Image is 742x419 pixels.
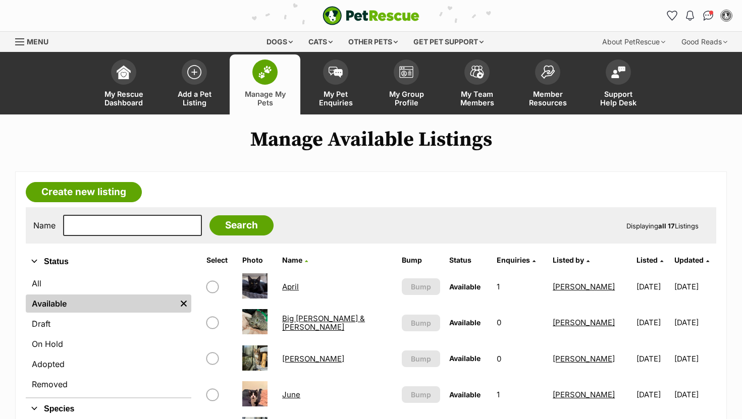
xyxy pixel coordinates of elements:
[637,256,663,264] a: Listed
[282,256,302,264] span: Name
[341,32,405,52] div: Other pets
[282,390,300,399] a: June
[682,8,698,24] button: Notifications
[230,54,300,114] a: Manage My Pets
[596,90,641,107] span: Support Help Desk
[611,66,625,78] img: help-desk-icon-fdf02630f3aa405de69fd3d07c3f3aa587a6932b1a1747fa1d2bba05be0121f9.svg
[541,65,555,79] img: member-resources-icon-8e73f808a243e03378d46382f2149f9095a855e16c252ad45f914b54edf8863c.svg
[323,6,419,25] a: PetRescue
[674,256,709,264] a: Updated
[553,390,615,399] a: [PERSON_NAME]
[632,341,673,376] td: [DATE]
[26,402,191,415] button: Species
[242,90,288,107] span: Manage My Pets
[172,90,217,107] span: Add a Pet Listing
[26,355,191,373] a: Adopted
[411,318,431,328] span: Bump
[445,252,492,268] th: Status
[721,11,731,21] img: Aimee Paltridge profile pic
[159,54,230,114] a: Add a Pet Listing
[626,222,699,230] span: Displaying Listings
[583,54,654,114] a: Support Help Desk
[454,90,500,107] span: My Team Members
[202,252,237,268] th: Select
[26,255,191,268] button: Status
[525,90,570,107] span: Member Resources
[553,282,615,291] a: [PERSON_NAME]
[703,11,714,21] img: chat-41dd97257d64d25036548639549fe6c8038ab92f7586957e7f3b1b290dea8141.svg
[26,335,191,353] a: On Hold
[449,354,481,363] span: Available
[493,377,548,412] td: 1
[449,318,481,327] span: Available
[674,32,734,52] div: Good Reads
[176,294,191,313] a: Remove filter
[632,305,673,340] td: [DATE]
[88,54,159,114] a: My Rescue Dashboard
[637,256,658,264] span: Listed
[26,375,191,393] a: Removed
[33,221,56,230] label: Name
[26,182,142,202] a: Create new listing
[664,8,680,24] a: Favourites
[301,32,340,52] div: Cats
[553,256,584,264] span: Listed by
[406,32,491,52] div: Get pet support
[282,314,365,332] a: Big [PERSON_NAME] & [PERSON_NAME]
[493,269,548,304] td: 1
[258,66,272,79] img: manage-my-pets-icon-02211641906a0b7f246fdf0571729dbe1e7629f14944591b6c1af311fb30b64b.svg
[117,65,131,79] img: dashboard-icon-eb2f2d2d3e046f16d808141f083e7271f6b2e854fb5c12c21221c1fb7104beca.svg
[674,341,715,376] td: [DATE]
[282,256,308,264] a: Name
[399,66,413,78] img: group-profile-icon-3fa3cf56718a62981997c0bc7e787c4b2cf8bcc04b72c1350f741eb67cf2f40e.svg
[238,252,278,268] th: Photo
[674,305,715,340] td: [DATE]
[686,11,694,21] img: notifications-46538b983faf8c2785f20acdc204bb7945ddae34d4c08c2a6579f10ce5e182be.svg
[398,252,444,268] th: Bump
[282,282,299,291] a: April
[384,90,429,107] span: My Group Profile
[674,256,704,264] span: Updated
[470,66,484,79] img: team-members-icon-5396bd8760b3fe7c0b43da4ab00e1e3bb1a5d9ba89233759b79545d2d3fc5d0d.svg
[26,272,191,397] div: Status
[282,354,344,364] a: [PERSON_NAME]
[402,315,440,331] button: Bump
[402,386,440,403] button: Bump
[411,353,431,364] span: Bump
[101,90,146,107] span: My Rescue Dashboard
[674,377,715,412] td: [DATE]
[187,65,201,79] img: add-pet-listing-icon-0afa8454b4691262ce3f59096e99ab1cd57d4a30225e0717b998d2c9b9846f56.svg
[442,54,512,114] a: My Team Members
[449,390,481,399] span: Available
[26,315,191,333] a: Draft
[512,54,583,114] a: Member Resources
[632,377,673,412] td: [DATE]
[371,54,442,114] a: My Group Profile
[553,354,615,364] a: [PERSON_NAME]
[313,90,358,107] span: My Pet Enquiries
[497,256,536,264] a: Enquiries
[300,54,371,114] a: My Pet Enquiries
[658,222,675,230] strong: all 17
[449,282,481,291] span: Available
[26,274,191,292] a: All
[493,305,548,340] td: 0
[27,37,48,46] span: Menu
[595,32,672,52] div: About PetRescue
[209,215,274,235] input: Search
[718,8,734,24] button: My account
[411,281,431,292] span: Bump
[553,256,590,264] a: Listed by
[15,32,56,50] a: Menu
[632,269,673,304] td: [DATE]
[402,350,440,367] button: Bump
[493,341,548,376] td: 0
[259,32,300,52] div: Dogs
[323,6,419,25] img: logo-e224e6f780fb5917bec1dbf3a21bbac754714ae5b6737aabdf751b685950b380.svg
[553,318,615,327] a: [PERSON_NAME]
[497,256,530,264] span: translation missing: en.admin.listings.index.attributes.enquiries
[411,389,431,400] span: Bump
[329,67,343,78] img: pet-enquiries-icon-7e3ad2cf08bfb03b45e93fb7055b45f3efa6380592205ae92323e6603595dc1f.svg
[700,8,716,24] a: Conversations
[402,278,440,295] button: Bump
